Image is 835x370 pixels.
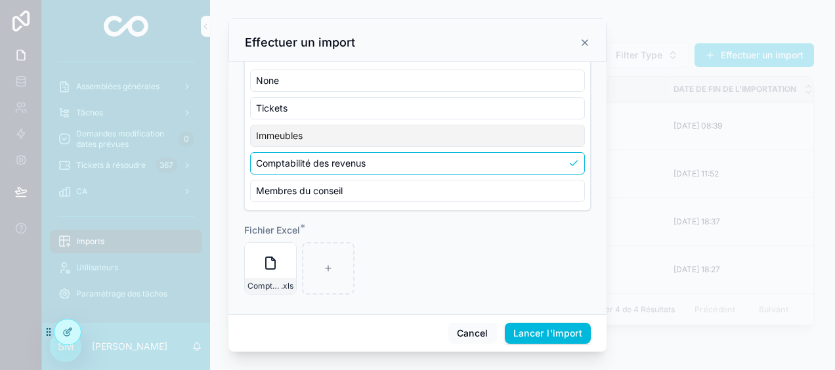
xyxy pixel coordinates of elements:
div: Suggestions [245,62,590,210]
h3: Effectuer un import [245,35,355,51]
span: Comptabilité des revenus [256,157,366,170]
span: Tickets [256,102,288,115]
div: None [250,70,585,92]
button: Cancel [448,323,497,344]
span: Fichier Excel [244,224,300,236]
span: Comptabilite_20251008_095157 [247,281,281,291]
button: Lancer l'import [505,323,591,344]
span: .xls [281,281,293,291]
span: Membres du conseil [256,184,343,197]
span: Immeubles [256,129,303,142]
